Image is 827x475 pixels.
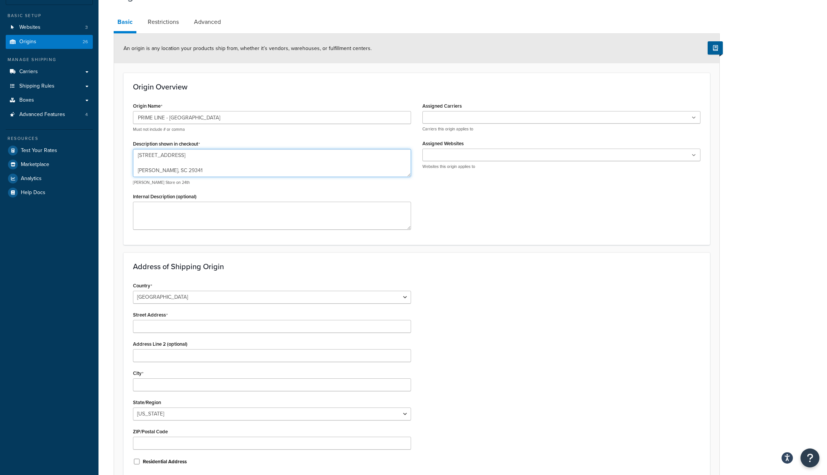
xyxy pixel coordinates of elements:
[85,24,88,31] span: 3
[85,111,88,118] span: 4
[6,108,93,122] li: Advanced Features
[133,194,197,199] label: Internal Description (optional)
[133,103,163,109] label: Origin Name
[6,158,93,171] a: Marketplace
[133,141,200,147] label: Description shown in checkout
[6,79,93,93] a: Shipping Rules
[6,108,93,122] a: Advanced Features4
[422,164,700,169] p: Websites this origin applies to
[21,176,42,182] span: Analytics
[19,24,41,31] span: Websites
[21,147,57,154] span: Test Your Rates
[124,44,372,52] span: An origin is any location your products ship from, whether it’s vendors, warehouses, or fulfillme...
[143,458,187,465] label: Residential Address
[21,190,45,196] span: Help Docs
[133,370,144,376] label: City
[6,144,93,157] a: Test Your Rates
[6,35,93,49] a: Origins26
[133,312,168,318] label: Street Address
[133,180,411,185] p: [PERSON_NAME] Store on 24th
[21,161,49,168] span: Marketplace
[19,83,55,89] span: Shipping Rules
[6,172,93,185] a: Analytics
[83,39,88,45] span: 26
[422,141,464,146] label: Assigned Websites
[133,341,188,347] label: Address Line 2 (optional)
[422,103,462,109] label: Assigned Carriers
[6,186,93,199] a: Help Docs
[6,56,93,63] div: Manage Shipping
[133,83,700,91] h3: Origin Overview
[19,39,36,45] span: Origins
[6,135,93,142] div: Resources
[133,429,168,434] label: ZIP/Postal Code
[6,93,93,107] a: Boxes
[422,126,700,132] p: Carriers this origin applies to
[800,448,819,467] button: Open Resource Center
[144,13,183,31] a: Restrictions
[19,69,38,75] span: Carriers
[6,20,93,34] a: Websites3
[6,13,93,19] div: Basic Setup
[6,35,93,49] li: Origins
[133,400,161,405] label: State/Region
[6,65,93,79] a: Carriers
[19,111,65,118] span: Advanced Features
[19,97,34,103] span: Boxes
[6,20,93,34] li: Websites
[133,127,411,132] p: Must not include # or comma
[133,149,411,177] textarea: [STREET_ADDRESS] [PERSON_NAME], SC 29341
[114,13,136,33] a: Basic
[190,13,225,31] a: Advanced
[708,41,723,55] button: Show Help Docs
[133,262,700,271] h3: Address of Shipping Origin
[133,283,152,289] label: Country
